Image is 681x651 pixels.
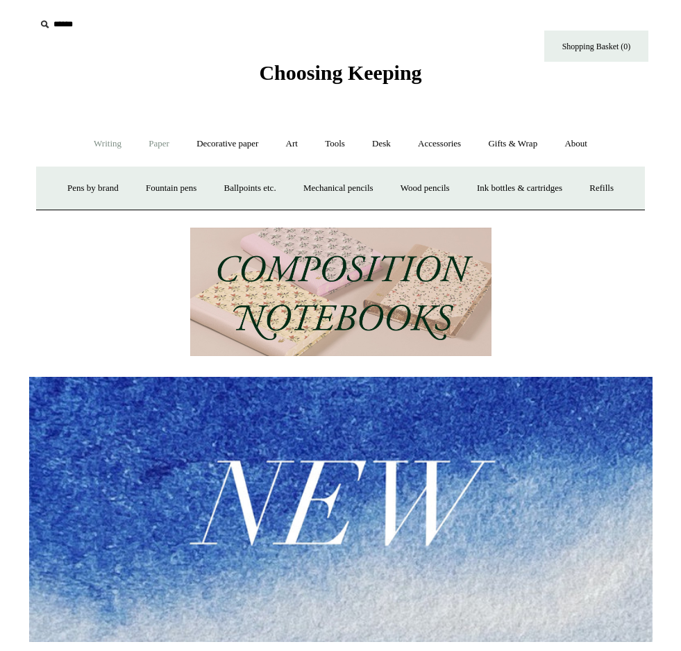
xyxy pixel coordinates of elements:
[259,61,421,84] span: Choosing Keeping
[136,126,182,162] a: Paper
[29,377,653,642] img: New.jpg__PID:f73bdf93-380a-4a35-bcfe-7823039498e1
[312,126,358,162] a: Tools
[55,170,131,207] a: Pens by brand
[577,170,626,207] a: Refills
[476,126,550,162] a: Gifts & Wrap
[81,126,134,162] a: Writing
[388,170,462,207] a: Wood pencils
[552,126,600,162] a: About
[274,126,310,162] a: Art
[291,170,386,207] a: Mechanical pencils
[405,126,473,162] a: Accessories
[133,170,209,207] a: Fountain pens
[464,170,575,207] a: Ink bottles & cartridges
[184,126,271,162] a: Decorative paper
[212,170,289,207] a: Ballpoints etc.
[190,228,491,356] img: 202302 Composition ledgers.jpg__PID:69722ee6-fa44-49dd-a067-31375e5d54ec
[360,126,403,162] a: Desk
[544,31,648,62] a: Shopping Basket (0)
[259,72,421,82] a: Choosing Keeping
